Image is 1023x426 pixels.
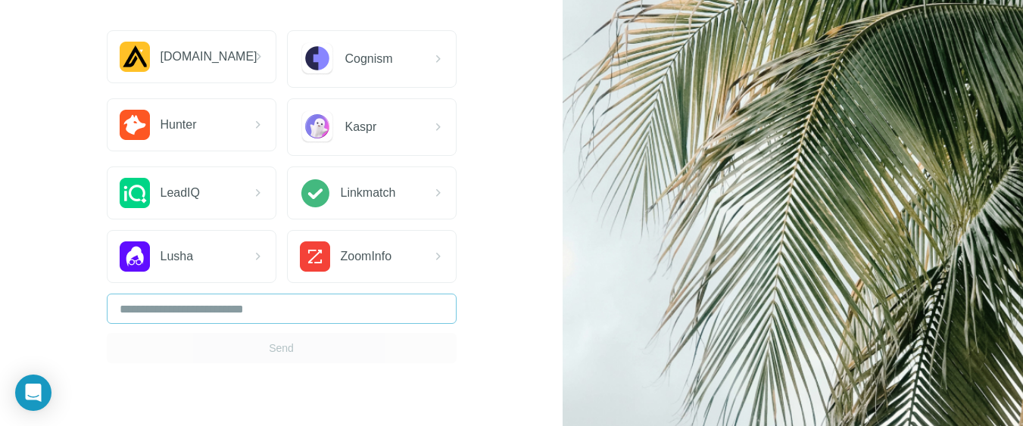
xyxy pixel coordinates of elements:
img: Cognism Logo [300,42,335,76]
img: Lusha Logo [120,241,150,272]
span: Lusha [161,247,194,266]
span: LeadIQ [161,184,200,202]
img: ZoomInfo Logo [300,241,330,272]
span: Hunter [161,116,197,134]
img: Hunter.io Logo [120,110,150,140]
img: Apollo.io Logo [120,42,150,72]
span: [DOMAIN_NAME] [161,48,257,66]
div: Open Intercom Messenger [15,375,51,411]
span: ZoomInfo [341,247,392,266]
img: Linkmatch Logo [300,178,330,208]
span: Kaspr [345,118,377,136]
span: Cognism [345,50,393,68]
span: Linkmatch [341,184,396,202]
img: Kaspr Logo [300,110,335,145]
img: LeadIQ Logo [120,178,150,208]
